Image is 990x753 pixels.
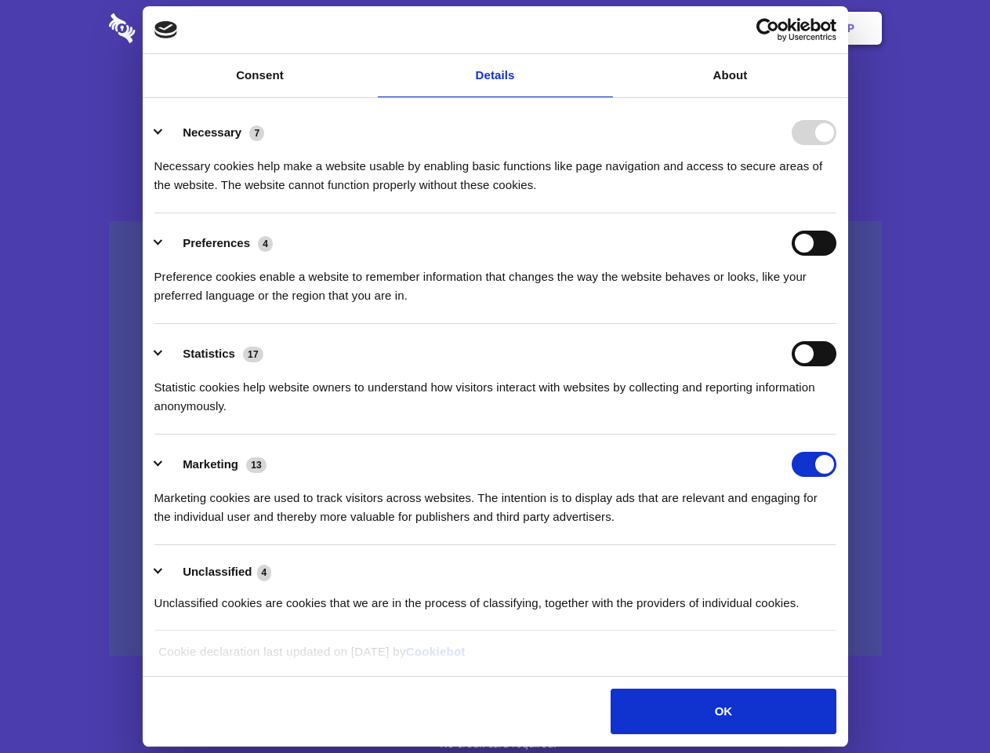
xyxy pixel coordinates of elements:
span: 7 [249,125,264,141]
a: About [613,54,848,97]
div: Marketing cookies are used to track visitors across websites. The intention is to display ads tha... [154,477,836,526]
a: Usercentrics Cookiebot - opens in a new window [699,18,836,42]
label: Preferences [183,236,250,249]
span: 4 [258,236,273,252]
div: Cookie declaration last updated on [DATE] by [147,642,843,673]
h4: Auto-redaction of sensitive data, encrypted data sharing and self-destructing private chats. Shar... [109,143,882,195]
div: Preference cookies enable a website to remember information that changes the way the website beha... [154,256,836,305]
button: Statistics (17) [154,341,274,366]
button: Necessary (7) [154,120,274,145]
div: Statistic cookies help website owners to understand how visitors interact with websites by collec... [154,366,836,416]
div: Necessary cookies help make a website usable by enabling basic functions like page navigation and... [154,145,836,195]
span: 17 [243,347,263,362]
img: logo-wordmark-white-trans-d4663122ce5f474addd5e946df7df03e33cb6a1c49d2221995e7729f52c070b2.svg [109,13,243,43]
label: Necessary [183,125,241,139]
label: Statistics [183,347,235,360]
h1: Eliminate Slack Data Loss. [109,71,882,127]
a: Login [711,4,779,53]
button: Marketing (13) [154,452,277,477]
a: Details [378,54,613,97]
a: Contact [636,4,708,53]
a: Consent [143,54,378,97]
button: Preferences (4) [154,231,283,256]
button: OK [611,689,836,734]
div: Unclassified cookies are cookies that we are in the process of classifying, together with the pro... [154,582,836,613]
iframe: Drift Widget Chat Controller [912,675,971,734]
img: logo [154,21,178,38]
span: 13 [246,457,267,473]
a: Wistia video thumbnail [109,221,882,657]
a: Pricing [460,4,528,53]
a: Cookiebot [406,645,466,658]
span: 4 [257,565,272,580]
label: Marketing [183,457,238,471]
button: Unclassified (4) [154,562,281,582]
